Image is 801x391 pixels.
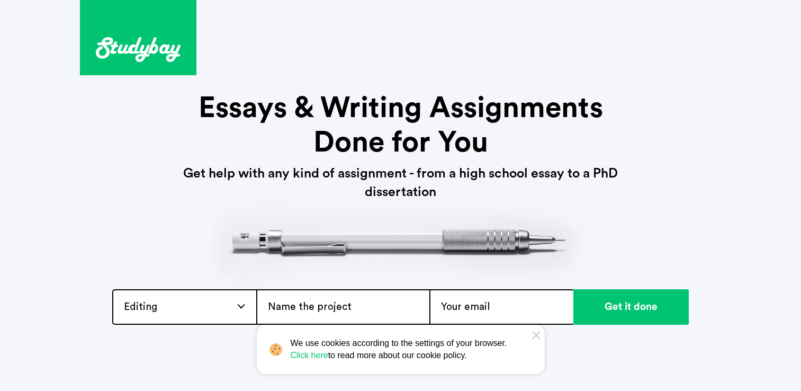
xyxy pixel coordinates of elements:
[256,289,429,325] input: Name the project
[208,201,592,289] img: header-pict.png
[429,289,573,325] input: Your email
[147,164,655,201] h3: Get help with any kind of assignment - from a high school essay to a PhD dissertation
[291,350,328,361] a: Click here
[573,289,689,325] input: Get it done
[124,301,157,313] span: Editing
[291,337,515,361] span: We use cookies according to the settings of your browser. to read more about our cookie policy.
[96,37,181,62] img: logo.svg
[163,91,639,160] h1: Essays & Writing Assignments Done for You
